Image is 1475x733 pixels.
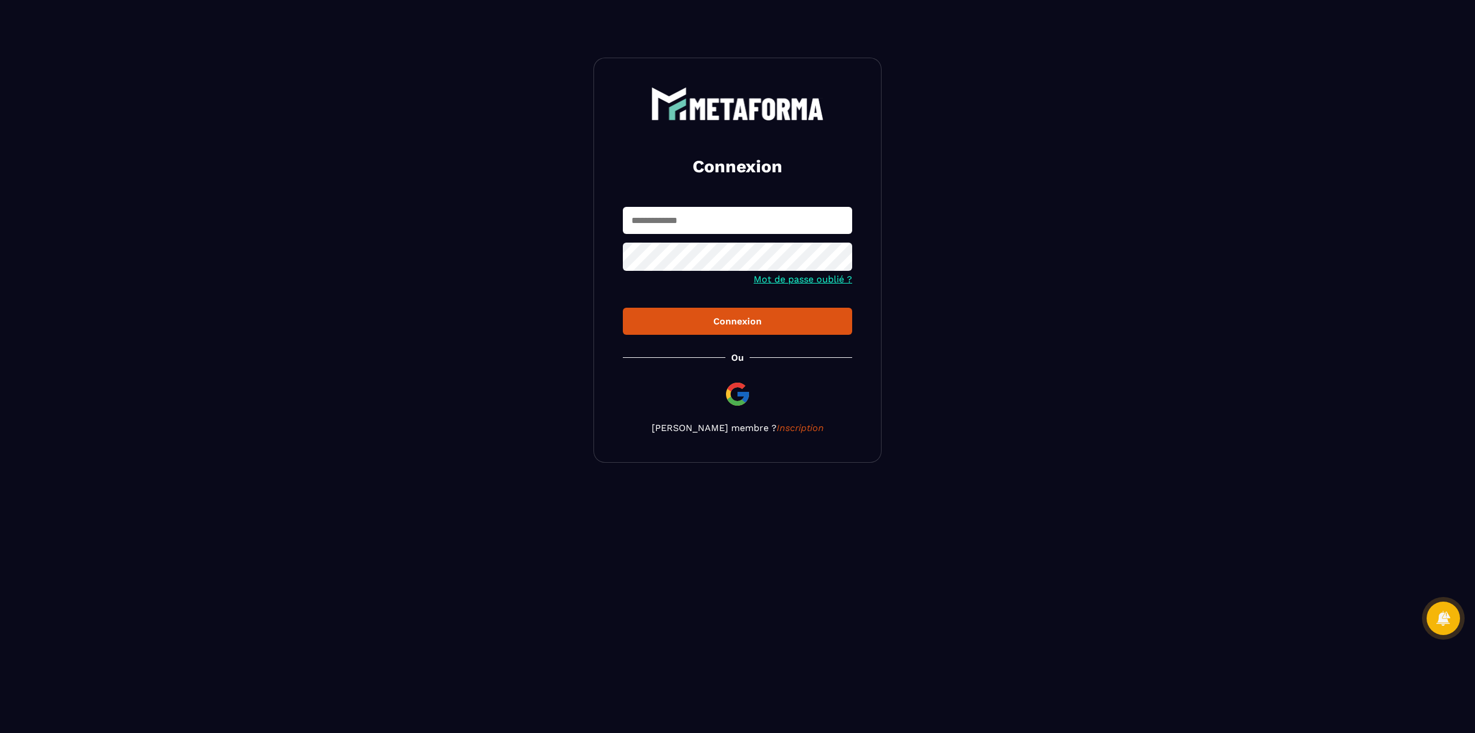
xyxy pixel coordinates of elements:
[623,308,852,335] button: Connexion
[632,316,843,327] div: Connexion
[623,422,852,433] p: [PERSON_NAME] membre ?
[651,87,824,120] img: logo
[777,422,824,433] a: Inscription
[724,380,751,408] img: google
[623,87,852,120] a: logo
[637,155,838,178] h2: Connexion
[754,274,852,285] a: Mot de passe oublié ?
[731,352,744,363] p: Ou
